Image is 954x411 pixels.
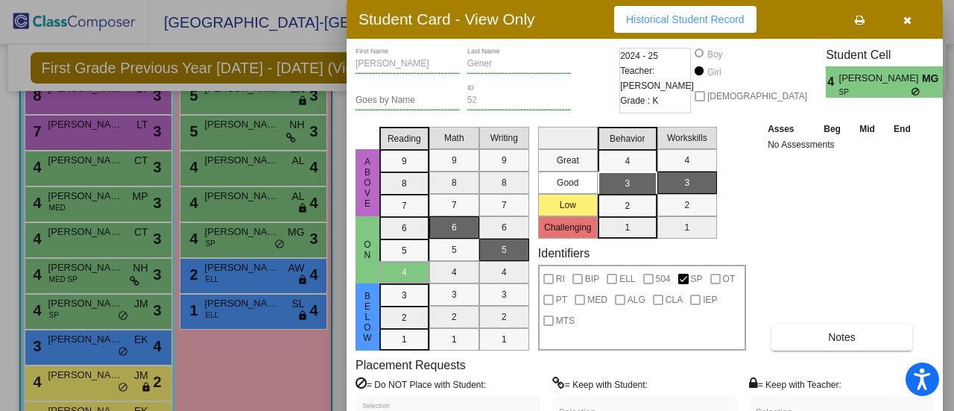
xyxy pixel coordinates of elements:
[723,270,736,288] span: OT
[587,291,607,309] span: MED
[361,239,374,260] span: On
[614,6,756,33] button: Historical Student Record
[620,93,658,108] span: Grade : K
[749,377,841,392] label: = Keep with Teacher:
[828,331,856,343] span: Notes
[707,87,807,105] span: [DEMOGRAPHIC_DATA]
[691,270,703,288] span: SP
[619,270,635,288] span: ELL
[884,121,920,137] th: End
[764,137,920,152] td: No Assessments
[538,246,590,260] label: Identifiers
[552,377,648,392] label: = Keep with Student:
[814,121,850,137] th: Beg
[356,377,486,392] label: = Do NOT Place with Student:
[620,48,658,63] span: 2024 - 25
[556,270,565,288] span: RI
[771,324,912,351] button: Notes
[922,71,943,87] span: MG
[839,87,912,98] span: SP
[467,95,572,106] input: Enter ID
[556,312,575,330] span: MTS
[707,66,721,79] div: Girl
[703,291,717,309] span: IEP
[585,270,599,288] span: BIP
[556,291,567,309] span: PT
[850,121,884,137] th: Mid
[358,10,535,28] h3: Student Card - View Only
[656,270,671,288] span: 504
[361,291,374,343] span: Below
[707,48,723,61] div: Boy
[764,121,814,137] th: Asses
[626,13,745,25] span: Historical Student Record
[620,63,694,93] span: Teacher: [PERSON_NAME]
[356,95,460,106] input: goes by name
[666,291,683,309] span: CLA
[839,71,922,87] span: [PERSON_NAME]
[361,157,374,209] span: Above
[356,358,466,372] label: Placement Requests
[628,291,645,309] span: ALG
[826,73,838,91] span: 4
